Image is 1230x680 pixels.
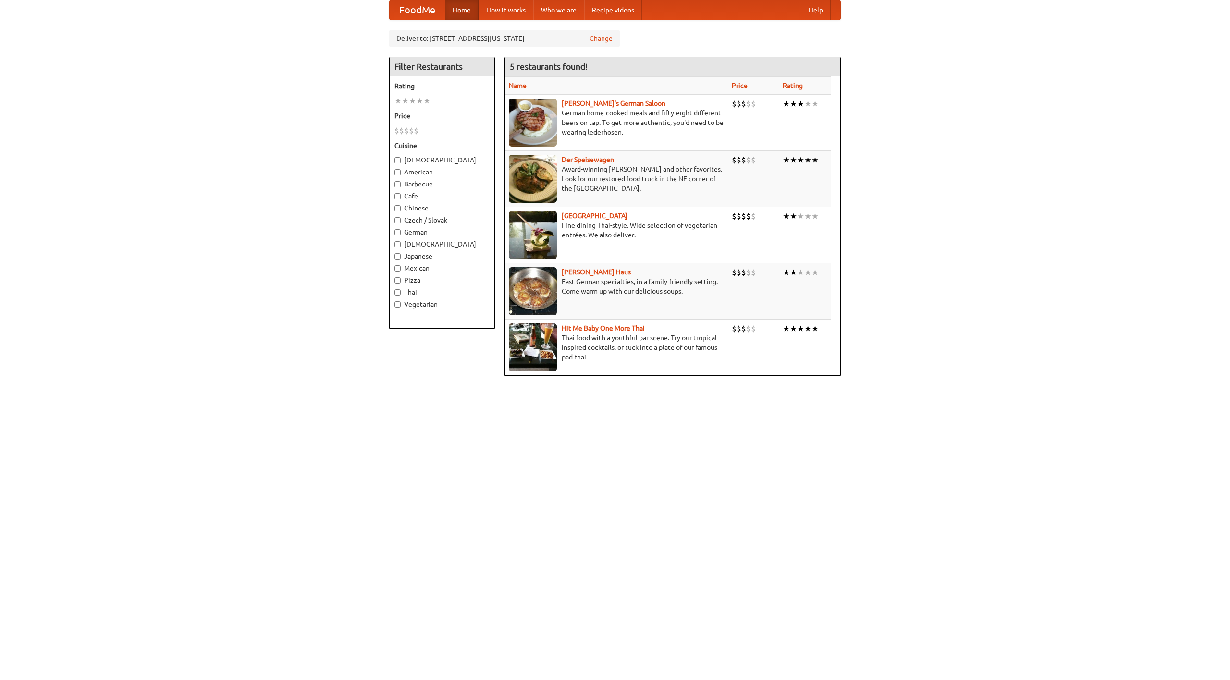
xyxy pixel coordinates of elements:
b: [PERSON_NAME]'s German Saloon [562,99,665,107]
li: ★ [790,99,797,109]
li: $ [737,211,741,222]
p: East German specialties, in a family-friendly setting. Come warm up with our delicious soups. [509,277,724,296]
li: $ [404,125,409,136]
a: Hit Me Baby One More Thai [562,324,645,332]
label: Japanese [394,251,490,261]
li: ★ [812,211,819,222]
img: esthers.jpg [509,99,557,147]
li: $ [732,99,737,109]
li: ★ [797,99,804,109]
img: satay.jpg [509,211,557,259]
li: $ [751,211,756,222]
li: ★ [812,99,819,109]
li: ★ [790,323,797,334]
a: Price [732,82,748,89]
img: speisewagen.jpg [509,155,557,203]
li: ★ [783,99,790,109]
li: ★ [394,96,402,106]
a: [GEOGRAPHIC_DATA] [562,212,627,220]
label: Barbecue [394,179,490,189]
label: [DEMOGRAPHIC_DATA] [394,155,490,165]
li: $ [746,99,751,109]
label: Pizza [394,275,490,285]
input: Mexican [394,265,401,272]
h5: Rating [394,81,490,91]
li: $ [751,99,756,109]
input: Vegetarian [394,301,401,308]
input: Czech / Slovak [394,217,401,223]
li: ★ [409,96,416,106]
ng-pluralize: 5 restaurants found! [510,62,588,71]
input: Thai [394,289,401,296]
li: ★ [797,155,804,165]
li: ★ [402,96,409,106]
p: Fine dining Thai-style. Wide selection of vegetarian entrées. We also deliver. [509,221,724,240]
li: ★ [416,96,423,106]
li: $ [732,211,737,222]
li: $ [741,155,746,165]
a: Change [590,34,613,43]
li: ★ [797,211,804,222]
a: Who we are [533,0,584,20]
li: ★ [783,323,790,334]
li: ★ [790,211,797,222]
input: Chinese [394,205,401,211]
li: ★ [783,211,790,222]
input: Japanese [394,253,401,260]
a: [PERSON_NAME] Haus [562,268,631,276]
li: ★ [423,96,430,106]
img: babythai.jpg [509,323,557,371]
li: $ [751,323,756,334]
a: Der Speisewagen [562,156,614,163]
input: Barbecue [394,181,401,187]
li: $ [746,323,751,334]
li: $ [737,323,741,334]
li: $ [737,155,741,165]
li: $ [741,267,746,278]
li: $ [409,125,414,136]
a: Help [801,0,831,20]
input: Pizza [394,277,401,284]
label: Mexican [394,263,490,273]
div: Deliver to: [STREET_ADDRESS][US_STATE] [389,30,620,47]
li: $ [746,211,751,222]
input: [DEMOGRAPHIC_DATA] [394,157,401,163]
h5: Cuisine [394,141,490,150]
label: Cafe [394,191,490,201]
a: FoodMe [390,0,445,20]
li: $ [732,267,737,278]
li: $ [414,125,418,136]
li: ★ [790,155,797,165]
label: Vegetarian [394,299,490,309]
p: Thai food with a youthful bar scene. Try our tropical inspired cocktails, or tuck into a plate of... [509,333,724,362]
li: $ [746,267,751,278]
li: $ [732,155,737,165]
input: American [394,169,401,175]
li: $ [741,211,746,222]
li: ★ [783,267,790,278]
li: $ [746,155,751,165]
li: ★ [804,323,812,334]
input: [DEMOGRAPHIC_DATA] [394,241,401,247]
a: How it works [479,0,533,20]
li: $ [737,267,741,278]
p: German home-cooked meals and fifty-eight different beers on tap. To get more authentic, you'd nee... [509,108,724,137]
h4: Filter Restaurants [390,57,494,76]
li: ★ [804,99,812,109]
label: Thai [394,287,490,297]
label: German [394,227,490,237]
li: ★ [804,155,812,165]
input: Cafe [394,193,401,199]
li: ★ [804,267,812,278]
li: $ [399,125,404,136]
li: ★ [804,211,812,222]
a: Home [445,0,479,20]
label: Chinese [394,203,490,213]
li: $ [741,99,746,109]
input: German [394,229,401,235]
li: ★ [812,267,819,278]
